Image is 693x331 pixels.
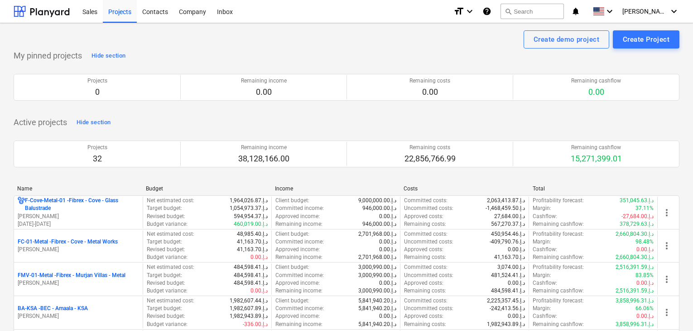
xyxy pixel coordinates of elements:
[230,204,268,212] p: 1,054,973.37د.إ.‏
[275,246,320,253] p: Approved income :
[491,230,525,238] p: 450,954.46د.إ.‏
[404,312,443,320] p: Approved costs :
[358,287,396,295] p: 3,000,990.00د.إ.‏
[533,185,654,192] div: Total
[571,6,580,17] i: notifications
[620,220,654,228] p: 378,729.63د.إ.‏
[18,238,118,246] p: FC-01-Metal - Fibrex - Cove - Metal Works
[613,30,679,49] button: Create Project
[533,312,557,320] p: Cashflow :
[533,287,584,295] p: Remaining cashflow :
[533,253,584,261] p: Remaining cashflow :
[533,213,557,220] p: Cashflow :
[87,144,107,151] p: Projects
[358,253,396,261] p: 2,701,968.00د.إ.‏
[533,246,557,253] p: Cashflow :
[18,272,139,287] div: FMV-01-Metal -Fibrex - Murjan Villas - Metal[PERSON_NAME]
[604,6,615,17] i: keyboard_arrow_down
[230,305,268,312] p: 1,982,607.89د.إ.‏
[358,197,396,204] p: 9,000,000.00د.إ.‏
[648,287,693,331] iframe: Chat Widget
[379,312,396,320] p: 0.00د.إ.‏
[18,197,139,228] div: F-Cove-Metal-01 -Fibrex - Cove - Glass Balustrade[PERSON_NAME][DATE]-[DATE]
[237,230,268,238] p: 48,985.40د.إ.‏
[494,253,525,261] p: 41,163.70د.إ.‏
[404,144,456,151] p: Remaining costs
[241,77,287,85] p: Remaining income
[358,272,396,279] p: 3,000,990.00د.إ.‏
[571,77,621,85] p: Remaining cashflow
[622,8,668,15] span: [PERSON_NAME]
[147,297,194,305] p: Net estimated cost :
[533,230,584,238] p: Profitability forecast :
[237,246,268,253] p: 41,163.70د.إ.‏
[238,144,289,151] p: Remaining income
[404,153,456,164] p: 22,856,766.99
[490,305,525,312] p: -242,413.56د.إ.‏
[275,197,309,204] p: Client budget :
[404,246,443,253] p: Approved costs :
[147,263,194,271] p: Net estimated cost :
[234,213,268,220] p: 594,954.37د.إ.‏
[238,153,289,164] p: 38,128,166.00
[616,287,654,295] p: 2,516,391.59د.إ.‏
[404,287,446,295] p: Remaining costs :
[275,321,322,328] p: Remaining income :
[533,279,557,287] p: Cashflow :
[237,238,268,246] p: 41,163.70د.إ.‏
[358,297,396,305] p: 5,841,940.20د.إ.‏
[636,279,654,287] p: 0.00د.إ.‏
[234,220,268,228] p: 460,019.00د.إ.‏
[508,279,525,287] p: 0.00د.إ.‏
[147,197,194,204] p: Net estimated cost :
[404,220,446,228] p: Remaining costs :
[404,238,453,246] p: Uncommitted costs :
[616,230,654,238] p: 2,660,804.30د.إ.‏
[25,197,139,212] p: F-Cove-Metal-01 - Fibrex - Cove - Glass Balustrade
[358,321,396,328] p: 5,841,940.20د.إ.‏
[505,8,512,15] span: search
[250,253,268,261] p: 0.00د.إ.‏
[635,305,654,312] p: 66.06%
[404,297,448,305] p: Committed costs :
[404,305,453,312] p: Uncommitted costs :
[379,213,396,220] p: 0.00د.إ.‏
[669,6,679,17] i: keyboard_arrow_down
[636,246,654,253] p: 0.00د.إ.‏
[362,220,396,228] p: 946,000.00د.إ.‏
[275,220,322,228] p: Remaining income :
[18,238,139,253] div: FC-01-Metal -Fibrex - Cove - Metal Works[PERSON_NAME]
[533,263,584,271] p: Profitability forecast :
[275,204,324,212] p: Committed income :
[404,279,443,287] p: Approved costs :
[147,220,188,228] p: Budget variance :
[621,213,654,220] p: -27,684.00د.إ.‏
[533,321,584,328] p: Remaining cashflow :
[571,87,621,97] p: 0.00
[571,153,622,164] p: 15,271,399.01
[497,263,525,271] p: 3,074.00د.إ.‏
[490,238,525,246] p: -409,790.76د.إ.‏
[616,297,654,305] p: 3,858,996.31د.إ.‏
[275,230,309,238] p: Client budget :
[275,213,320,220] p: Approved income :
[230,197,268,204] p: 1,964,026.87د.إ.‏
[275,185,396,192] div: Income
[616,263,654,271] p: 2,516,391.59د.إ.‏
[404,230,448,238] p: Committed costs :
[453,6,464,17] i: format_size
[18,220,139,228] p: [DATE] - [DATE]
[508,246,525,253] p: 0.00د.إ.‏
[234,263,268,271] p: 484,598.41د.إ.‏
[404,263,448,271] p: Committed costs :
[14,117,67,128] p: Active projects
[18,305,88,312] p: BA-KSA - BEC - Amaala - KSA
[275,279,320,287] p: Approved income :
[409,77,450,85] p: Remaining costs
[275,287,322,295] p: Remaining income :
[18,279,139,287] p: [PERSON_NAME]
[74,115,113,130] button: Hide section
[487,297,525,305] p: 2,225,357.45د.إ.‏
[275,238,324,246] p: Committed income :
